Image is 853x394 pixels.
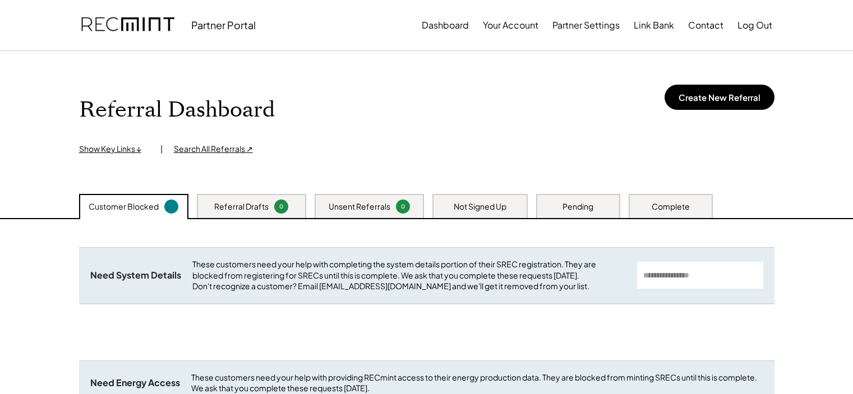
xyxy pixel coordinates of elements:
[160,143,163,155] div: |
[79,143,149,155] div: Show Key Links ↓
[89,201,159,212] div: Customer Blocked
[276,202,287,211] div: 0
[652,201,690,212] div: Complete
[634,14,674,36] button: Link Bank
[483,14,538,36] button: Your Account
[454,201,506,212] div: Not Signed Up
[79,97,275,123] h1: Referral Dashboard
[81,6,174,44] img: recmint-logotype%403x.png
[174,143,253,155] div: Search All Referrals ↗
[422,14,469,36] button: Dashboard
[214,201,269,212] div: Referral Drafts
[191,18,256,31] div: Partner Portal
[562,201,593,212] div: Pending
[192,259,626,292] div: These customers need your help with completing the system details portion of their SREC registrat...
[737,14,772,36] button: Log Out
[191,372,763,394] div: These customers need your help with providing RECmint access to their energy production data. The...
[688,14,723,36] button: Contact
[552,14,620,36] button: Partner Settings
[329,201,390,212] div: Unsent Referrals
[314,79,376,141] img: yH5BAEAAAAALAAAAAABAAEAAAIBRAA7
[665,85,774,110] button: Create New Referral
[90,377,180,389] div: Need Energy Access
[398,202,408,211] div: 0
[90,270,181,281] div: Need System Details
